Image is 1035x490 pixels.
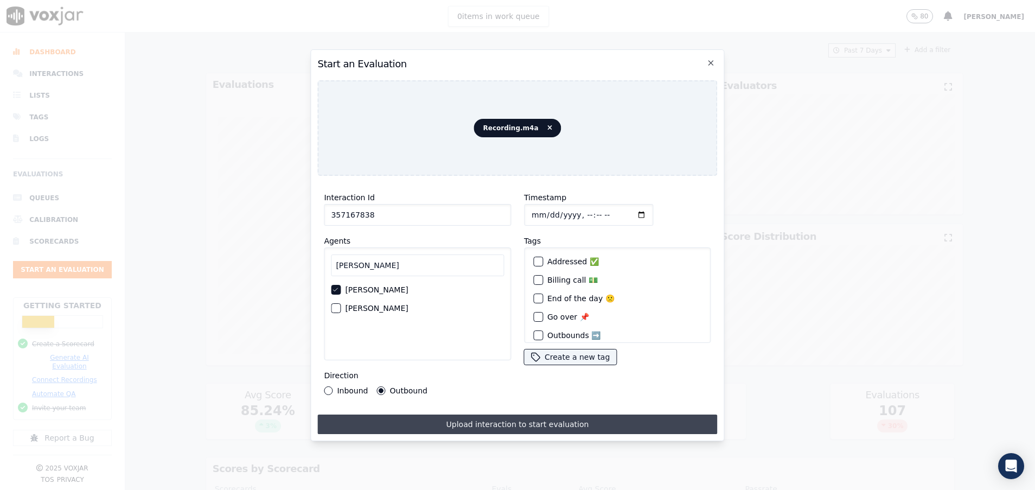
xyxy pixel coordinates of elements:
[324,193,374,202] label: Interaction Id
[331,254,504,276] input: Search Agents...
[317,56,717,72] h2: Start an Evaluation
[317,415,717,434] button: Upload interaction to start evaluation
[524,349,616,365] button: Create a new tag
[547,332,600,339] label: Outbounds ➡️
[324,204,511,226] input: reference id, file name, etc
[524,193,566,202] label: Timestamp
[345,286,408,294] label: [PERSON_NAME]
[324,371,358,380] label: Direction
[547,258,599,265] label: Addressed ✅
[390,387,427,394] label: Outbound
[547,295,615,302] label: End of the day 🙁
[337,387,368,394] label: Inbound
[474,119,561,137] span: Recording.m4a
[324,237,350,245] label: Agents
[998,453,1024,479] div: Open Intercom Messenger
[547,313,589,321] label: Go over 📌
[345,304,408,312] label: [PERSON_NAME]
[547,276,598,284] label: Billing call 💵
[524,237,541,245] label: Tags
